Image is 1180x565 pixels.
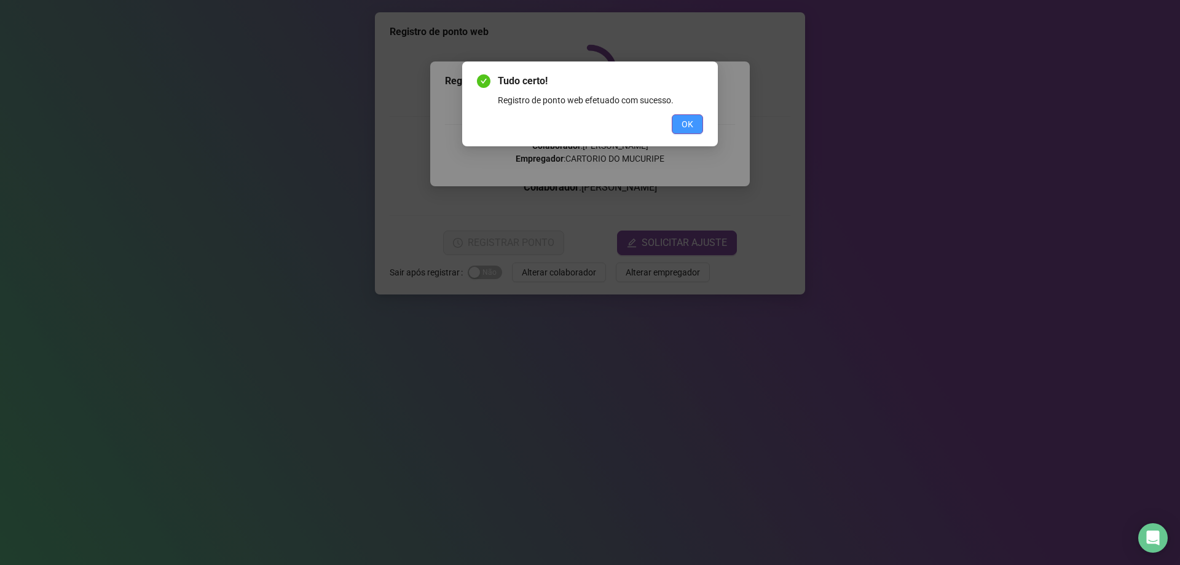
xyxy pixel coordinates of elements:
[682,117,693,131] span: OK
[498,93,703,107] div: Registro de ponto web efetuado com sucesso.
[1138,523,1168,553] div: Open Intercom Messenger
[672,114,703,134] button: OK
[498,74,703,89] span: Tudo certo!
[477,74,490,88] span: check-circle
